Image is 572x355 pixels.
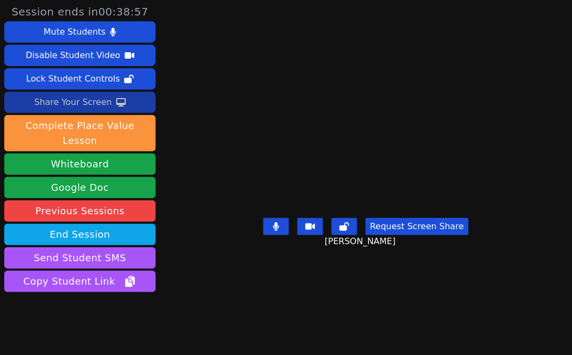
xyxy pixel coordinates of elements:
[99,5,149,18] time: 00:38:57
[4,21,156,43] button: Mute Students
[4,154,156,175] button: Whiteboard
[34,94,112,111] div: Share Your Screen
[325,235,398,248] span: [PERSON_NAME]
[23,274,136,289] span: Copy Student Link
[4,45,156,66] button: Disable Student Video
[12,4,149,19] span: Session ends in
[26,70,120,87] div: Lock Student Controls
[4,224,156,245] button: End Session
[4,115,156,151] button: Complete Place Value Lesson
[4,271,156,292] button: Copy Student Link
[44,23,106,41] div: Mute Students
[26,47,120,64] div: Disable Student Video
[366,218,468,235] button: Request Screen Share
[4,247,156,269] button: Send Student SMS
[4,68,156,90] button: Lock Student Controls
[4,177,156,198] a: Google Doc
[4,200,156,222] a: Previous Sessions
[4,92,156,113] button: Share Your Screen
